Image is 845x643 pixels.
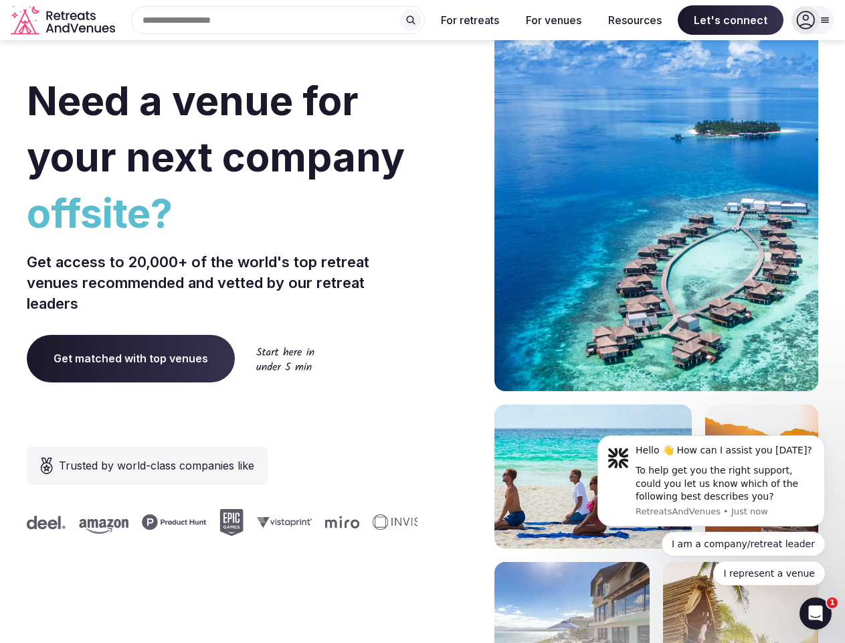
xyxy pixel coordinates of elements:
span: Need a venue for your next company [27,76,405,181]
a: Get matched with top venues [27,335,235,382]
button: For retreats [430,5,510,35]
img: Start here in under 5 min [256,347,314,370]
p: Get access to 20,000+ of the world's top retreat venues recommended and vetted by our retreat lea... [27,252,417,313]
span: Let's connect [678,5,783,35]
svg: Vistaprint company logo [255,516,310,528]
button: Resources [597,5,672,35]
iframe: Intercom live chat [800,597,832,630]
svg: Epic Games company logo [217,509,242,536]
span: Trusted by world-class companies like [59,457,254,474]
span: offsite? [27,185,417,241]
iframe: Intercom notifications message [577,419,845,636]
img: yoga on tropical beach [494,405,692,549]
span: 1 [827,597,838,608]
svg: Retreats and Venues company logo [11,5,118,35]
a: Visit the homepage [11,5,118,35]
svg: Invisible company logo [371,514,444,530]
img: woman sitting in back of truck with camels [705,405,818,549]
svg: Deel company logo [25,516,64,529]
button: For venues [515,5,592,35]
svg: Miro company logo [323,516,357,528]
